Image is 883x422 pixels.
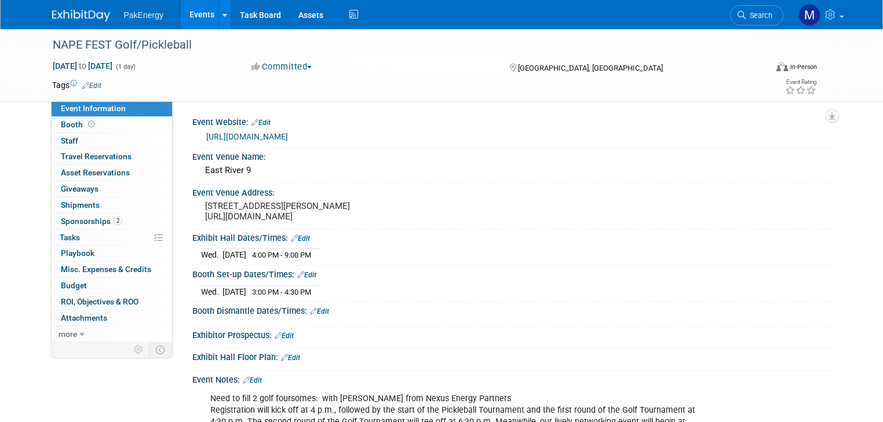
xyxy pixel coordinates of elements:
[52,10,110,21] img: ExhibitDay
[52,278,172,293] a: Budget
[222,249,246,261] td: [DATE]
[252,288,311,296] span: 3:00 PM - 4:30 PM
[291,234,310,243] a: Edit
[201,285,222,298] td: Wed.
[52,326,172,342] a: more
[61,265,151,274] span: Misc. Expenses & Credits
[281,354,300,362] a: Edit
[52,197,172,213] a: Shipments
[206,132,288,141] a: [URL][DOMAIN_NAME]
[61,120,97,129] span: Booth
[52,230,172,245] a: Tasks
[115,63,136,71] span: (1 day)
[192,266,831,281] div: Booth Set-up Dates/Times:
[52,262,172,277] a: Misc. Expenses & Credits
[124,10,163,20] span: PakEnergy
[61,184,98,193] span: Giveaways
[201,162,823,179] div: East River 9
[61,104,126,113] span: Event Information
[192,371,831,386] div: Event Notes:
[730,5,783,25] a: Search
[52,149,172,164] a: Travel Reservations
[129,342,149,357] td: Personalize Event Tab Strip
[192,302,831,317] div: Booth Dismantle Dates/Times:
[52,181,172,197] a: Giveaways
[49,35,752,56] div: NAPE FEST Golf/Pickleball
[776,62,788,71] img: Format-Inperson.png
[704,60,817,78] div: Event Format
[59,329,77,339] span: more
[52,117,172,133] a: Booth
[52,245,172,261] a: Playbook
[275,332,294,340] a: Edit
[61,152,132,161] span: Travel Reservations
[61,313,107,322] span: Attachments
[192,184,831,199] div: Event Venue Address:
[60,233,80,242] span: Tasks
[86,120,97,129] span: Booth not reserved yet
[310,307,329,315] a: Edit
[61,248,94,258] span: Playbook
[61,297,138,306] span: ROI, Objectives & ROO
[61,136,78,145] span: Staff
[785,79,816,85] div: Event Rating
[192,229,831,244] div: Exhibit Hall Dates/Times:
[77,61,88,71] span: to
[52,101,172,116] a: Event Information
[247,61,316,73] button: Committed
[82,82,101,90] a: Edit
[52,133,172,149] a: Staff
[52,79,101,91] td: Tags
[297,271,316,279] a: Edit
[201,249,222,261] td: Wed.
[148,342,172,357] td: Toggle Event Tabs
[192,348,831,364] div: Exhibit Hall Floor Plan:
[61,168,130,177] span: Asset Reservations
[790,63,817,71] div: In-Person
[52,214,172,229] a: Sponsorships2
[61,281,87,290] span: Budget
[252,251,311,259] span: 4:00 PM - 9:00 PM
[243,376,262,384] a: Edit
[192,148,831,163] div: Event Venue Name:
[114,216,122,225] span: 2
[61,216,122,226] span: Sponsorships
[52,165,172,181] a: Asset Reservations
[222,285,246,298] td: [DATE]
[746,11,772,20] span: Search
[52,61,113,71] span: [DATE] [DATE]
[192,113,831,129] div: Event Website:
[251,119,271,127] a: Edit
[798,4,820,26] img: Mary Walker
[61,200,100,210] span: Shipments
[192,326,831,342] div: Exhibitor Prospectus:
[52,310,172,326] a: Attachments
[52,294,172,310] a: ROI, Objectives & ROO
[518,64,663,72] span: [GEOGRAPHIC_DATA], [GEOGRAPHIC_DATA]
[205,201,446,222] pre: [STREET_ADDRESS][PERSON_NAME] [URL][DOMAIN_NAME]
